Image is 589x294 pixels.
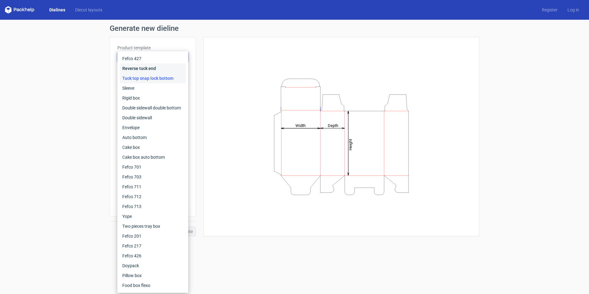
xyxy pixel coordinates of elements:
[120,241,186,251] div: Fefco 217
[120,103,186,113] div: Double sidewall double bottom
[120,271,186,280] div: Pillow box
[120,202,186,211] div: Fefco 713
[120,83,186,93] div: Sleeve
[120,211,186,221] div: Yope
[120,123,186,133] div: Envelope
[120,142,186,152] div: Cake box
[120,280,186,290] div: Food box flexo
[295,123,306,128] tspan: Width
[120,93,186,103] div: Rigid box
[120,63,186,73] div: Reverse tuck end
[120,251,186,261] div: Fefco 426
[120,192,186,202] div: Fefco 712
[120,133,186,142] div: Auto bottom
[120,231,186,241] div: Fefco 201
[44,7,70,13] a: Dielines
[120,221,186,231] div: Two pieces tray box
[117,45,188,51] label: Product template
[120,261,186,271] div: Doypack
[110,25,479,32] h1: Generate new dieline
[120,113,186,123] div: Double sidewall
[120,162,186,172] div: Fefco 701
[348,139,353,150] tspan: Height
[120,152,186,162] div: Cake box auto bottom
[120,54,186,63] div: Fefco 427
[120,182,186,192] div: Fefco 711
[537,7,563,13] a: Register
[120,73,186,83] div: Tuck top snap lock bottom
[563,7,584,13] a: Log in
[328,123,338,128] tspan: Depth
[70,7,107,13] a: Diecut layouts
[120,172,186,182] div: Fefco 703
